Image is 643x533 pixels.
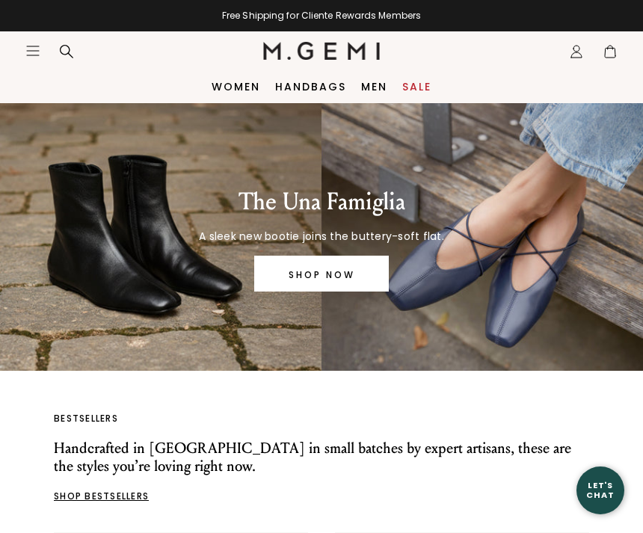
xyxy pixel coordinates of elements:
p: The Una Famiglia [199,187,444,217]
p: A sleek new bootie joins the buttery-soft flat. [199,229,444,244]
p: BESTSELLERS [54,413,589,425]
div: Let's Chat [576,481,624,499]
a: Sale [402,81,431,93]
img: M.Gemi [263,42,381,60]
a: Women [212,81,260,93]
a: Men [361,81,387,93]
a: SHOP NOW [254,256,389,292]
p: SHOP BESTSELLERS [54,490,589,502]
a: BESTSELLERS Handcrafted in [GEOGRAPHIC_DATA] in small batches by expert artisans, these are the s... [54,413,589,502]
a: Handbags [275,81,346,93]
button: Open site menu [25,43,40,58]
p: Handcrafted in [GEOGRAPHIC_DATA] in small batches by expert artisans, these are the styles you’re... [54,440,589,475]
